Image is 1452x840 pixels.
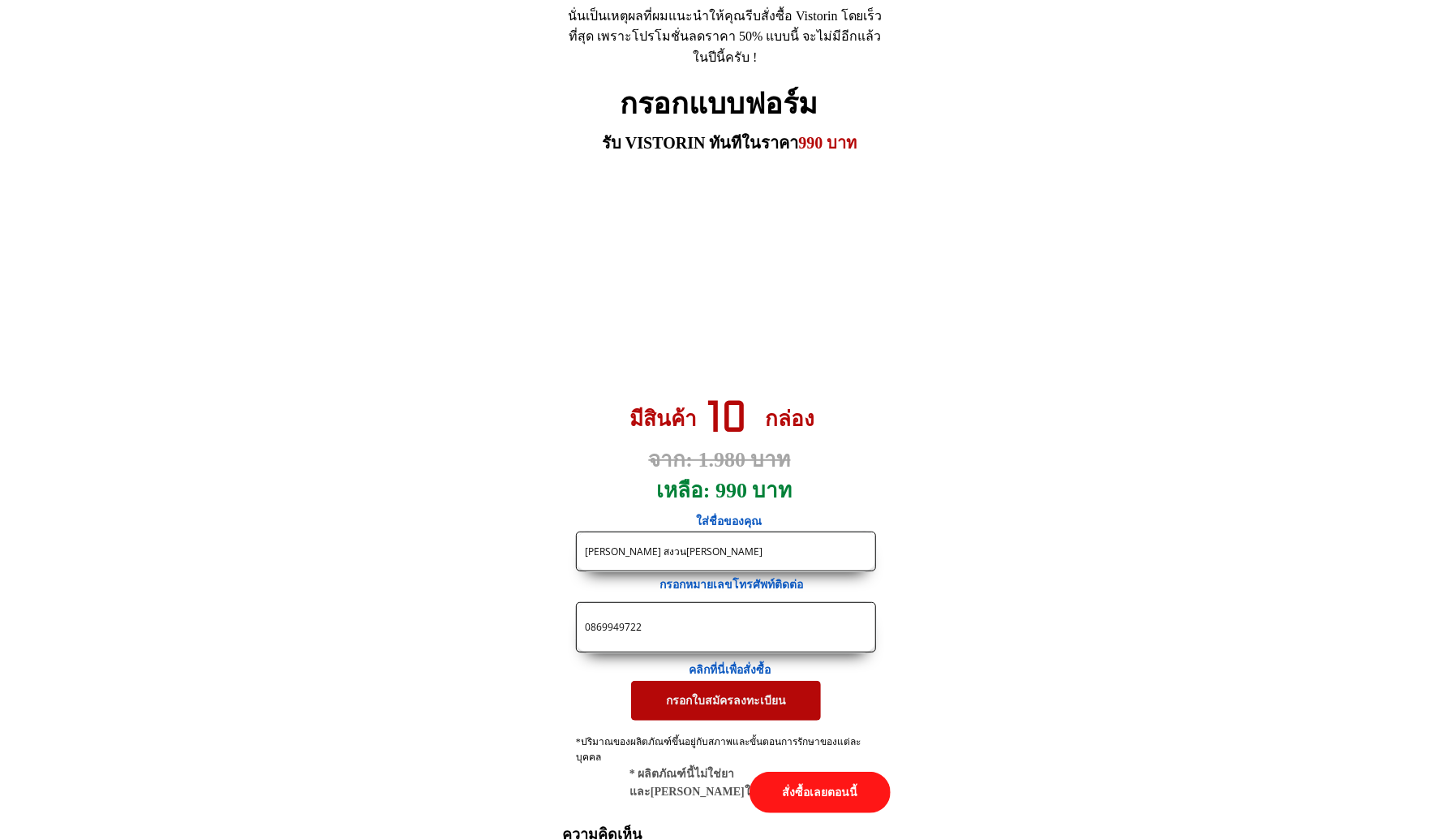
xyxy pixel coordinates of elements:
span: 990 บาท [799,134,857,152]
p: สั่งซื้อเลยตอนนี้ [750,772,891,813]
h3: จาก: 1.980 บาท [649,443,826,477]
div: * ผลิตภัณฑ์นี้ไม่ใช่ยาและ[PERSON_NAME]ใช้แทนยา [629,765,847,802]
h3: เหลือ: 990 บาท [656,474,802,508]
h3: มีสินค้า กล่อง [629,403,834,437]
input: เบอร์โทรศัพท์ [581,603,871,652]
h3: คลิกที่นี่เพื่อสั่งซื้อ [689,661,785,679]
h3: กรอกหมายเลขโทรศัพท์ติดต่อ [659,576,821,594]
h3: รับ VISTORIN ทันทีในราคา [602,130,862,156]
span: ใส่ชื่อของคุณ [697,515,763,528]
input: ชื่อ-นามสกุล [581,532,871,571]
p: กรอกใบสมัครลงทะเบียน [631,681,821,720]
div: นั่นเป็นเหตุผลที่ผมแนะนำให้คุณรีบสั่งซื้อ Vistorin โดยเร็วที่สุด เพราะโปรโมชั่นลดราคา 50% แบบนี้ ... [568,6,883,68]
h2: กรอกแบบฟอร์ม [621,81,832,128]
div: *ปริมาณของผลิตภัณฑ์ขึ้นอยู่กับสภาพและขั้นตอนการรักษาของแต่ละบุคคล [576,734,877,782]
